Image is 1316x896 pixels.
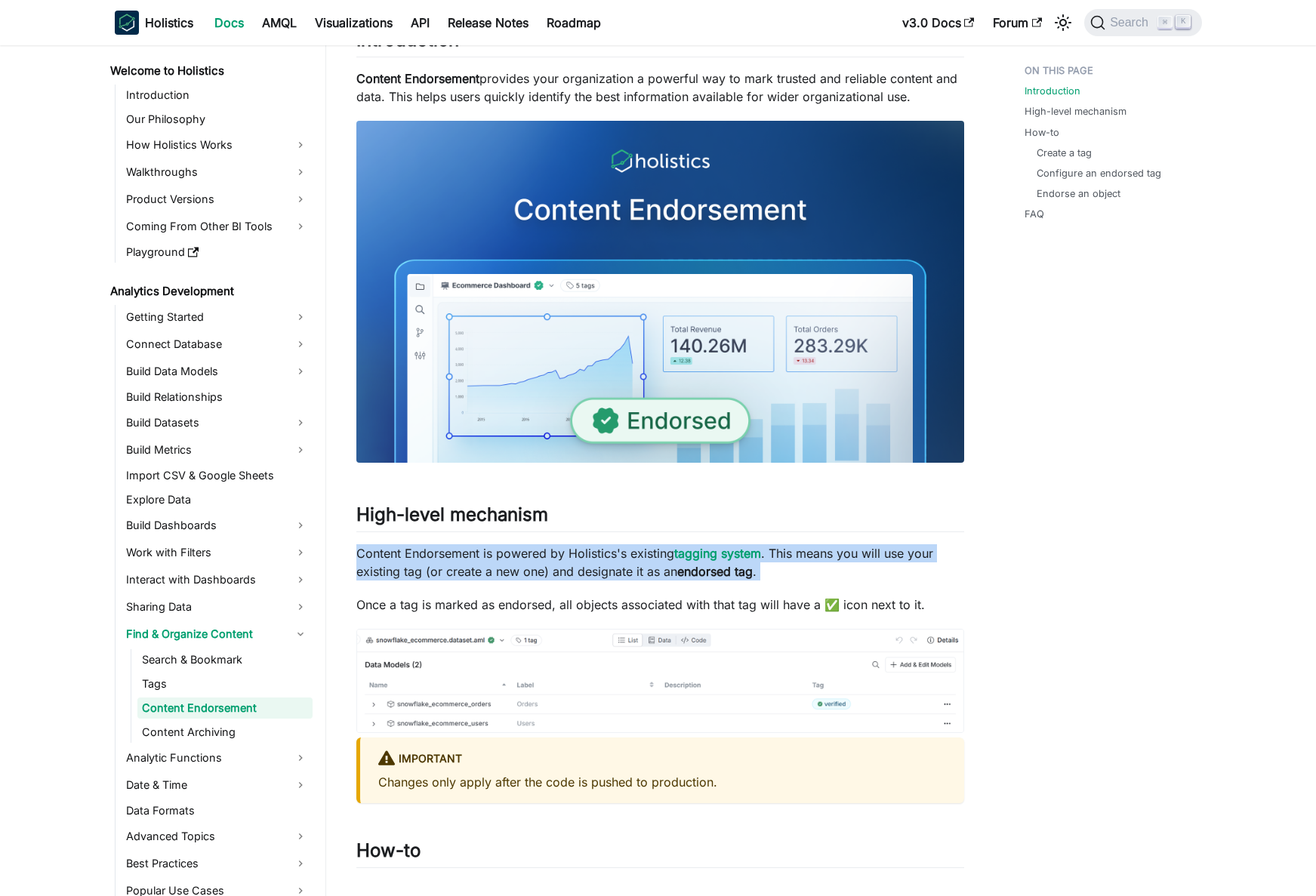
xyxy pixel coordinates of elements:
[356,544,964,580] p: Content Endorsement is powered by Holistics's existing . This means you will use your existing ta...
[122,187,313,211] a: Product Versions
[137,722,313,743] a: Content Archiving
[122,214,313,239] a: Coming From Other BI Tools
[1025,104,1126,119] a: High-level mechanism
[356,839,964,868] h2: How-to
[674,546,761,561] a: tagging system
[122,800,313,821] a: Data Formats
[100,45,326,896] nav: Docs sidebar
[137,673,313,694] a: Tags
[677,564,753,579] strong: endorsed tag
[378,773,946,791] p: Changes only apply after the code is pushed to production.
[122,411,313,435] a: Build Datasets
[1037,166,1161,180] a: Configure an endorsed tag
[205,11,253,35] a: Docs
[1025,84,1080,98] a: Introduction
[1037,146,1092,160] a: Create a tag
[1157,16,1173,29] kbd: ⌘
[122,386,313,408] a: Build Relationships
[122,746,313,770] a: Analytic Functions
[378,750,946,769] div: important
[122,622,313,646] a: Find & Organize Content
[356,121,964,463] img: Content Endorsement
[122,242,313,263] a: Playground
[122,489,313,510] a: Explore Data
[984,11,1051,35] a: Forum
[122,568,313,592] a: Interact with Dashboards
[106,60,313,82] a: Welcome to Holistics
[122,540,313,565] a: Work with Filters
[1037,186,1120,201] a: Endorse an object
[356,503,964,532] h2: High-level mechanism
[1025,207,1044,221] a: FAQ
[122,85,313,106] a: Introduction
[1084,9,1201,36] button: Search (Command+K)
[122,332,313,356] a: Connect Database
[356,69,964,106] p: provides your organization a powerful way to mark trusted and reliable content and data. This hel...
[122,465,313,486] a: Import CSV & Google Sheets
[1105,16,1157,29] span: Search
[356,596,964,614] p: Once a tag is marked as endorsed, all objects associated with that tag will have a ✅ icon next to...
[122,851,313,876] a: Best Practices
[122,305,313,329] a: Getting Started
[145,14,193,32] b: Holistics
[893,11,984,35] a: v3.0 Docs
[439,11,538,35] a: Release Notes
[356,71,479,86] strong: Content Endorsement
[122,773,313,797] a: Date & Time
[122,438,313,462] a: Build Metrics
[122,133,313,157] a: How Holistics Works
[137,649,313,670] a: Search & Bookmark
[122,160,313,184] a: Walkthroughs
[306,11,402,35] a: Visualizations
[538,11,610,35] a: Roadmap
[1176,15,1191,29] kbd: K
[1025,125,1059,140] a: How-to
[122,109,313,130] a: Our Philosophy
[106,281,313,302] a: Analytics Development
[137,697,313,719] a: Content Endorsement
[253,11,306,35] a: AMQL
[115,11,193,35] a: HolisticsHolistics
[402,11,439,35] a: API
[1051,11,1075,35] button: Switch between dark and light mode (currently light mode)
[122,359,313,383] a: Build Data Models
[122,595,313,619] a: Sharing Data
[115,11,139,35] img: Holistics
[356,629,964,733] img: Endorsement indicator
[122,824,313,848] a: Advanced Topics
[122,513,313,537] a: Build Dashboards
